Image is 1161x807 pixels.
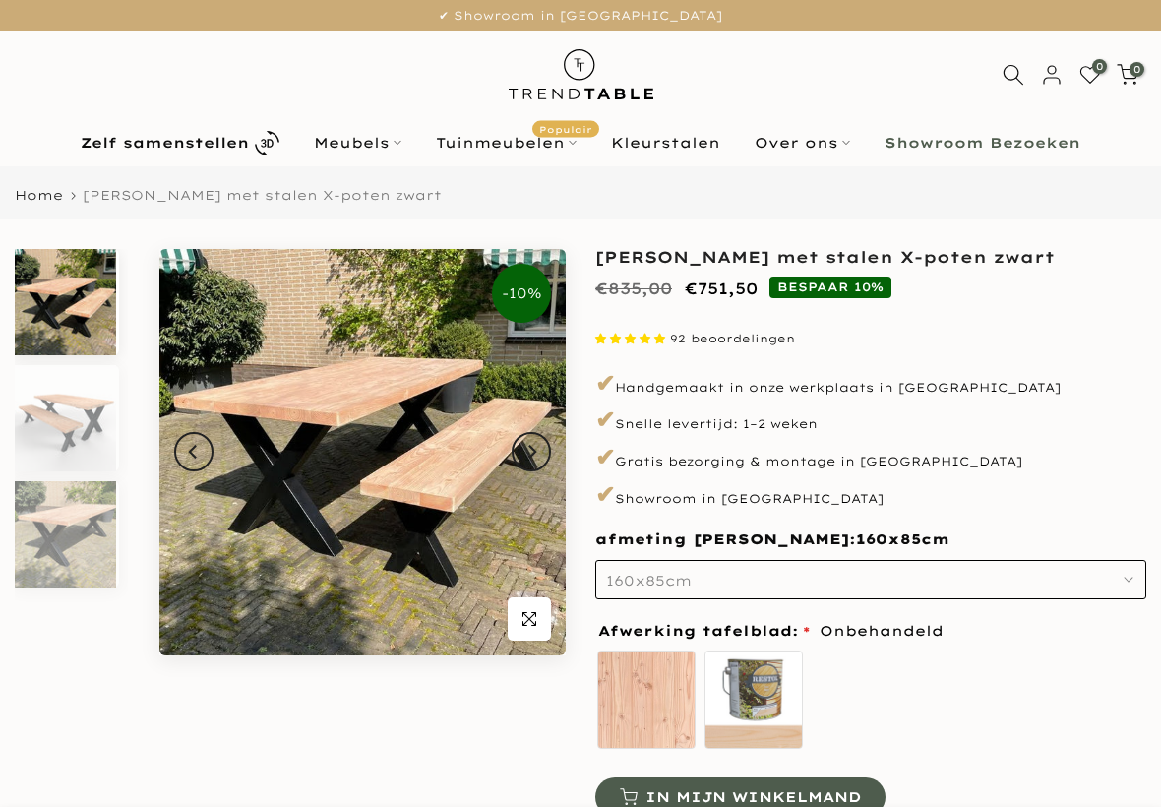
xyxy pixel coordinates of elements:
[595,560,1146,599] button: 160x85cm
[1130,62,1144,77] span: 0
[595,403,1146,437] p: Snelle levertijd: 1–2 weken
[606,572,692,590] span: 160x85cm
[868,131,1098,155] a: Showroom Bezoeken
[595,478,1146,512] p: Showroom in [GEOGRAPHIC_DATA]
[64,126,297,160] a: Zelf samenstellen
[595,530,949,548] span: afmeting [PERSON_NAME]:
[81,136,249,150] b: Zelf samenstellen
[595,249,1146,265] h1: [PERSON_NAME] met stalen X-poten zwart
[15,481,116,588] img: tuintafel douglas met stalen X-poten zwart gepoedercoat
[885,136,1080,150] b: Showroom Bezoeken
[1079,64,1101,86] a: 0
[598,624,810,638] span: Afwerking tafelblad:
[738,131,868,155] a: Over ons
[670,332,795,345] span: 92 beoordelingen
[25,5,1136,27] p: ✔ Showroom in [GEOGRAPHIC_DATA]
[856,530,949,550] span: 160x85cm
[595,279,672,298] del: €835,00
[595,367,1146,401] p: Handgemaakt in onze werkplaats in [GEOGRAPHIC_DATA]
[769,277,891,298] span: BESPAAR 10%
[15,189,63,202] a: Home
[15,249,116,355] img: Tuinset douglas tafel en bank met stalen X-poten zwart gepoedercoat
[15,365,116,471] img: Douglas tuinset tafel en bank - x-poten zwart
[595,368,615,398] span: ✔
[512,432,551,471] button: Next
[595,441,1146,474] p: Gratis bezorging & montage in [GEOGRAPHIC_DATA]
[594,131,738,155] a: Kleurstalen
[174,432,214,471] button: Previous
[297,131,419,155] a: Meubels
[1092,59,1107,74] span: 0
[532,121,599,138] span: Populair
[645,790,861,804] span: In mijn winkelmand
[159,249,566,655] img: Tuinset douglas tafel en bank met stalen X-poten zwart gepoedercoat
[685,275,758,303] ins: €751,50
[83,187,442,203] span: [PERSON_NAME] met stalen X-poten zwart
[595,442,615,471] span: ✔
[419,131,594,155] a: TuinmeubelenPopulair
[820,619,944,644] span: Onbehandeld
[595,479,615,509] span: ✔
[1117,64,1138,86] a: 0
[595,404,615,434] span: ✔
[595,332,670,345] span: 4.87 stars
[495,31,667,118] img: trend-table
